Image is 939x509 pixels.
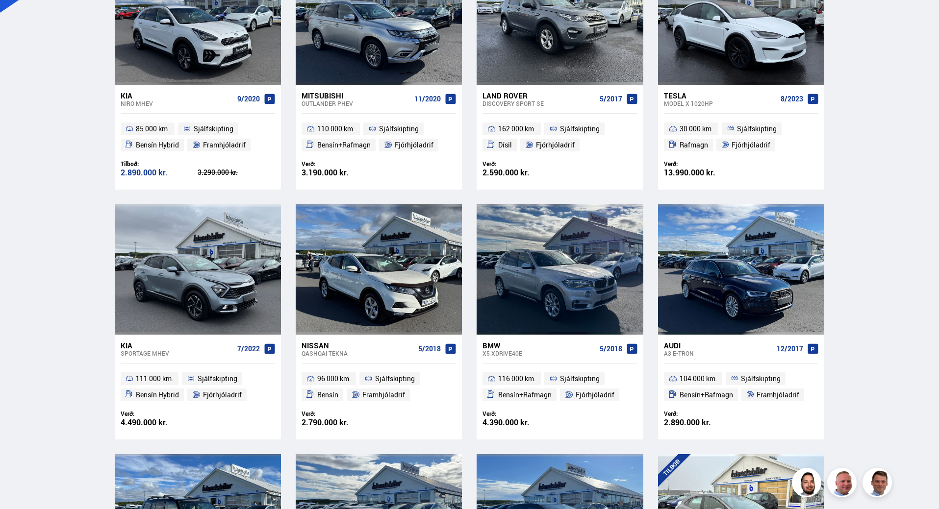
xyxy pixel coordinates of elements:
span: Fjórhjóladrif [203,389,242,401]
span: Sjálfskipting [741,373,781,385]
span: Fjórhjóladrif [732,139,770,151]
a: Audi A3 E-TRON 12/2017 104 000 km. Sjálfskipting Bensín+Rafmagn Framhjóladrif Verð: 2.890.000 kr. [658,335,824,439]
div: Model X 1020HP [664,100,777,107]
span: Bensín [317,389,338,401]
div: Tesla [664,91,777,100]
div: 4.390.000 kr. [482,418,560,427]
span: Bensín Hybrid [136,139,179,151]
span: 11/2020 [414,95,441,103]
div: Audi [664,341,773,350]
div: 2.790.000 kr. [302,418,379,427]
span: 85 000 km. [136,123,170,135]
span: Rafmagn [680,139,708,151]
button: Opna LiveChat spjallviðmót [8,4,37,33]
div: Verð: [121,410,198,417]
div: Nissan [302,341,414,350]
div: Kia [121,341,233,350]
span: Fjórhjóladrif [576,389,614,401]
div: Verð: [482,160,560,168]
span: Fjórhjóladrif [536,139,575,151]
span: Sjálfskipting [194,123,233,135]
a: Land Rover Discovery Sport SE 5/2017 162 000 km. Sjálfskipting Dísil Fjórhjóladrif Verð: 2.590.00... [477,85,643,190]
span: Framhjóladrif [203,139,246,151]
span: Sjálfskipting [375,373,415,385]
img: siFngHWaQ9KaOqBr.png [829,469,858,499]
a: Nissan Qashqai TEKNA 5/2018 96 000 km. Sjálfskipting Bensín Framhjóladrif Verð: 2.790.000 kr. [296,335,462,439]
a: Kia Sportage MHEV 7/2022 111 000 km. Sjálfskipting Bensín Hybrid Fjórhjóladrif Verð: 4.490.000 kr. [115,335,281,439]
a: Mitsubishi Outlander PHEV 11/2020 110 000 km. Sjálfskipting Bensín+Rafmagn Fjórhjóladrif Verð: 3.... [296,85,462,190]
span: 5/2018 [600,345,622,353]
span: Fjórhjóladrif [395,139,433,151]
div: Verð: [664,410,741,417]
div: 2.590.000 kr. [482,169,560,177]
div: Verð: [302,410,379,417]
div: 4.490.000 kr. [121,418,198,427]
span: Sjálfskipting [560,373,600,385]
a: Kia Niro MHEV 9/2020 85 000 km. Sjálfskipting Bensín Hybrid Framhjóladrif Tilboð: 2.890.000 kr. 3... [115,85,281,190]
span: 96 000 km. [317,373,351,385]
span: 110 000 km. [317,123,355,135]
span: Bensín+Rafmagn [680,389,733,401]
span: 116 000 km. [498,373,536,385]
div: 2.890.000 kr. [121,169,198,177]
img: FbJEzSuNWCJXmdc-.webp [864,469,893,499]
div: Tilboð: [121,160,198,168]
span: Bensín Hybrid [136,389,179,401]
span: Sjálfskipting [198,373,237,385]
div: 2.890.000 kr. [664,418,741,427]
span: 162 000 km. [498,123,536,135]
div: Niro MHEV [121,100,233,107]
span: Dísil [498,139,512,151]
span: Sjálfskipting [737,123,777,135]
div: 3.290.000 kr. [198,169,275,176]
div: Sportage MHEV [121,350,233,357]
div: A3 E-TRON [664,350,773,357]
span: Sjálfskipting [560,123,600,135]
div: Verð: [302,160,379,168]
span: 5/2018 [418,345,441,353]
img: nhp88E3Fdnt1Opn2.png [793,469,823,499]
span: 5/2017 [600,95,622,103]
span: 111 000 km. [136,373,174,385]
div: 3.190.000 kr. [302,169,379,177]
span: Bensín+Rafmagn [317,139,371,151]
div: Verð: [482,410,560,417]
div: Land Rover [482,91,595,100]
span: Sjálfskipting [379,123,419,135]
span: Framhjóladrif [757,389,799,401]
div: Verð: [664,160,741,168]
div: Outlander PHEV [302,100,410,107]
div: Kia [121,91,233,100]
span: Bensín+Rafmagn [498,389,552,401]
div: Mitsubishi [302,91,410,100]
span: 9/2020 [237,95,260,103]
a: BMW X5 XDRIVE40E 5/2018 116 000 km. Sjálfskipting Bensín+Rafmagn Fjórhjóladrif Verð: 4.390.000 kr. [477,335,643,439]
span: 12/2017 [777,345,803,353]
div: BMW [482,341,595,350]
span: 30 000 km. [680,123,713,135]
span: 104 000 km. [680,373,717,385]
span: 7/2022 [237,345,260,353]
span: 8/2023 [781,95,803,103]
div: Qashqai TEKNA [302,350,414,357]
a: Tesla Model X 1020HP 8/2023 30 000 km. Sjálfskipting Rafmagn Fjórhjóladrif Verð: 13.990.000 kr. [658,85,824,190]
span: Framhjóladrif [362,389,405,401]
div: X5 XDRIVE40E [482,350,595,357]
div: 13.990.000 kr. [664,169,741,177]
div: Discovery Sport SE [482,100,595,107]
